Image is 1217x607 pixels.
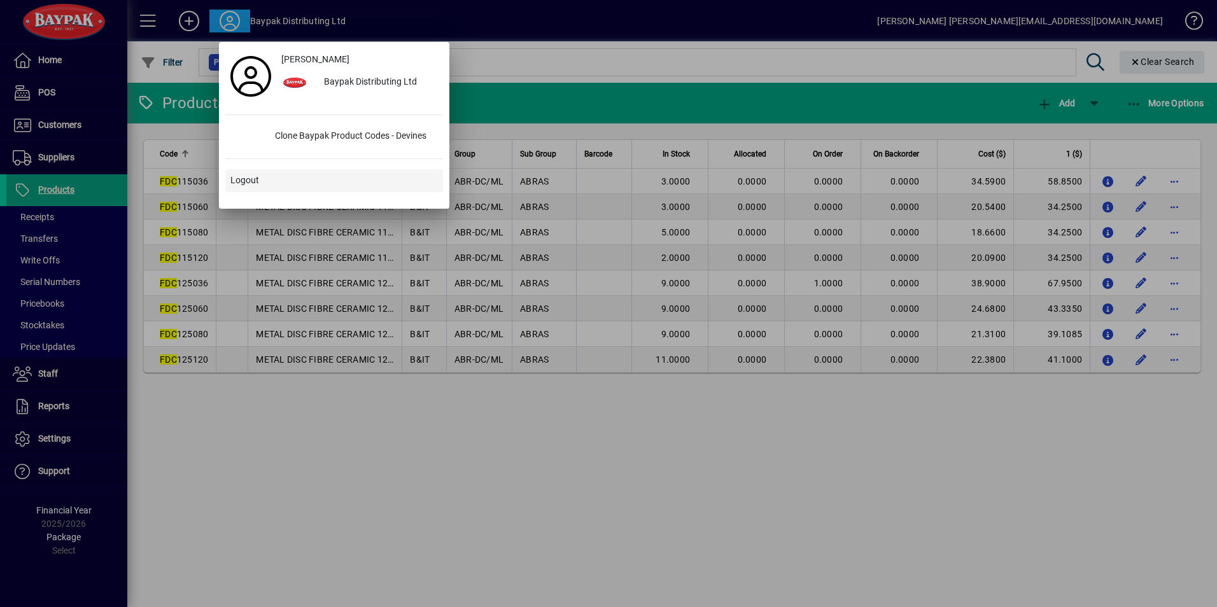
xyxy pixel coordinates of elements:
div: Clone Baypak Product Codes - Devines [265,125,443,148]
button: Baypak Distributing Ltd [276,71,443,94]
span: Logout [230,174,259,187]
div: Baypak Distributing Ltd [314,71,443,94]
a: [PERSON_NAME] [276,48,443,71]
a: Profile [225,65,276,88]
button: Logout [225,169,443,192]
button: Clone Baypak Product Codes - Devines [225,125,443,148]
span: [PERSON_NAME] [281,53,349,66]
